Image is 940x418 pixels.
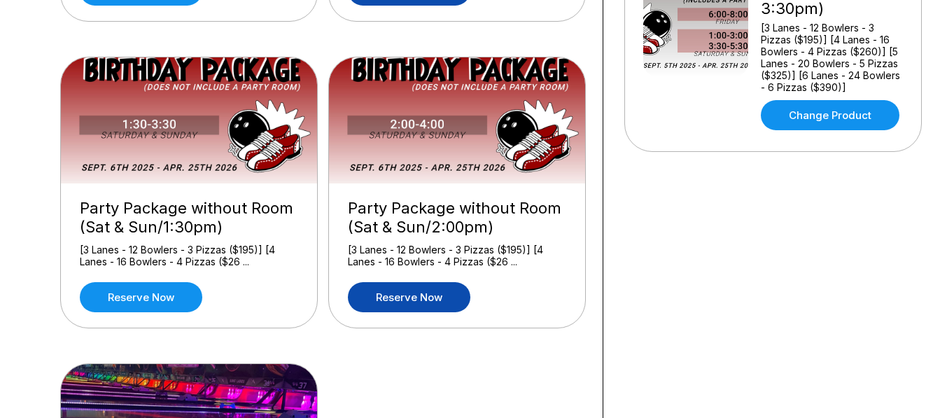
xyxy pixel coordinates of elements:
[348,282,470,312] a: Reserve now
[80,199,298,237] div: Party Package without Room (Sat & Sun/1:30pm)
[80,244,298,268] div: [3 Lanes - 12 Bowlers - 3 Pizzas ($195)] [4 Lanes - 16 Bowlers - 4 Pizzas ($26 ...
[61,57,318,183] img: Party Package without Room (Sat & Sun/1:30pm)
[348,199,566,237] div: Party Package without Room (Sat & Sun/2:00pm)
[348,244,566,268] div: [3 Lanes - 12 Bowlers - 3 Pizzas ($195)] [4 Lanes - 16 Bowlers - 4 Pizzas ($26 ...
[329,57,587,183] img: Party Package without Room (Sat & Sun/2:00pm)
[80,282,202,312] a: Reserve now
[761,100,899,130] a: Change Product
[761,22,903,93] div: [3 Lanes - 12 Bowlers - 3 Pizzas ($195)] [4 Lanes - 16 Bowlers - 4 Pizzas ($260)] [5 Lanes - 20 B...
